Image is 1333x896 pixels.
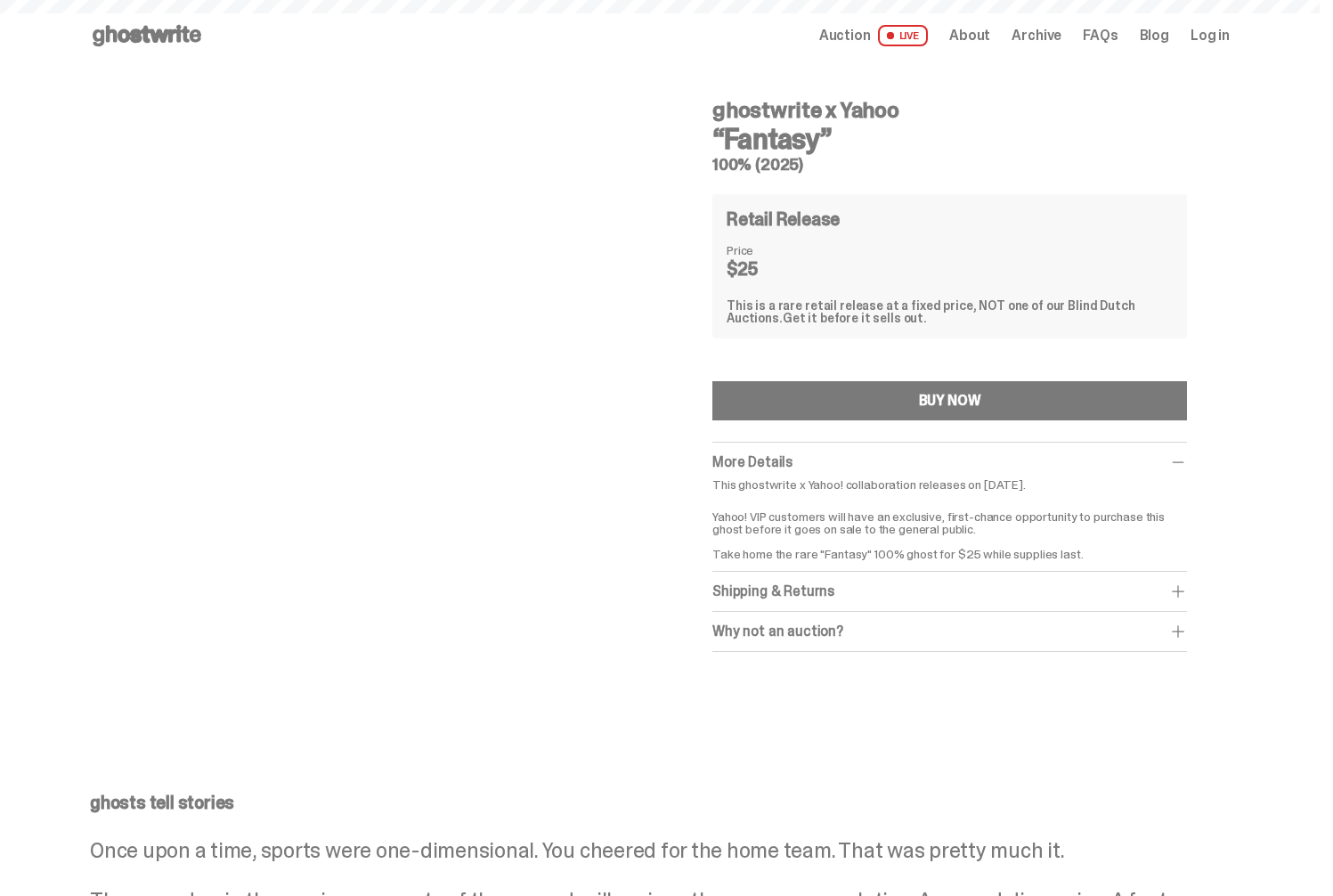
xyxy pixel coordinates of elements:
[1191,29,1230,43] a: Log in
[819,29,871,43] span: Auction
[712,623,1187,640] div: Why not an auction?
[819,25,928,46] a: Auction LIVE
[90,840,1230,861] p: Once upon a time, sports were one-dimensional. You cheered for the home team. That was pretty muc...
[712,582,1187,600] div: Shipping & Returns
[878,25,929,46] span: LIVE
[919,394,981,408] div: BUY NOW
[90,794,1230,811] p: ghosts tell stories
[949,29,990,43] a: About
[727,299,1173,324] div: This is a rare retail release at a fixed price, NOT one of our Blind Dutch Auctions.
[1140,29,1169,43] a: Blog
[783,310,927,326] span: Get it before it sells out.
[727,260,816,278] dd: $25
[712,381,1187,420] button: BUY NOW
[727,210,840,228] h4: Retail Release
[712,498,1187,560] p: Yahoo! VIP customers will have an exclusive, first-chance opportunity to purchase this ghost befo...
[1083,29,1118,43] a: FAQs
[712,125,1187,153] h3: “Fantasy”
[712,452,792,471] span: More Details
[712,157,1187,173] h5: 100% (2025)
[712,100,1187,121] h4: ghostwrite x Yahoo
[712,478,1187,491] p: This ghostwrite x Yahoo! collaboration releases on [DATE].
[1012,29,1061,43] a: Archive
[727,244,816,257] dt: Price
